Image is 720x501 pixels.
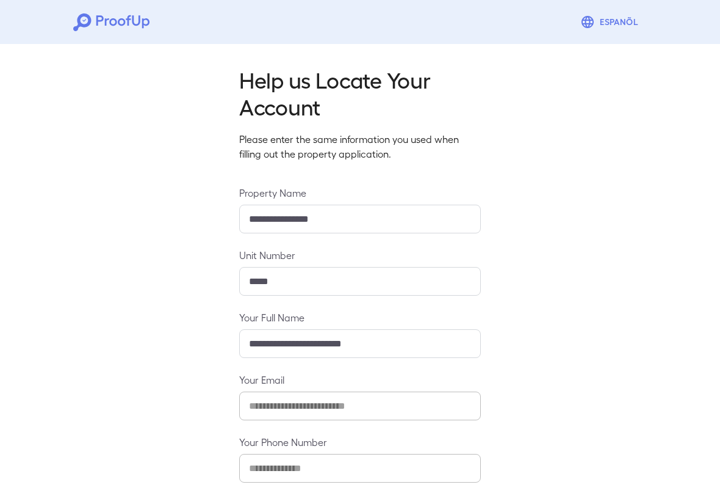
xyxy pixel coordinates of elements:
[239,373,481,387] label: Your Email
[575,10,647,34] button: Espanõl
[239,248,481,262] label: Unit Number
[239,310,481,324] label: Your Full Name
[239,66,481,120] h2: Help us Locate Your Account
[239,132,481,161] p: Please enter the same information you used when filling out the property application.
[239,435,481,449] label: Your Phone Number
[239,186,481,200] label: Property Name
